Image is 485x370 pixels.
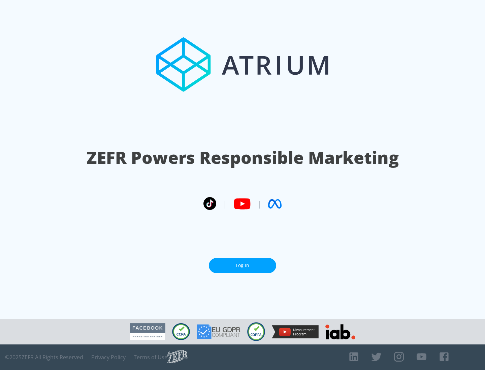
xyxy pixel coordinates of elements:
a: Privacy Policy [91,354,126,361]
img: Facebook Marketing Partner [130,323,165,340]
img: GDPR Compliant [197,324,240,339]
img: CCPA Compliant [172,323,190,340]
img: COPPA Compliant [247,322,265,341]
a: Log In [209,258,276,273]
span: | [223,199,227,209]
img: IAB [325,324,355,339]
img: YouTube Measurement Program [272,325,319,338]
a: Terms of Use [134,354,167,361]
span: © 2025 ZEFR All Rights Reserved [5,354,83,361]
span: | [257,199,261,209]
h1: ZEFR Powers Responsible Marketing [87,146,399,169]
